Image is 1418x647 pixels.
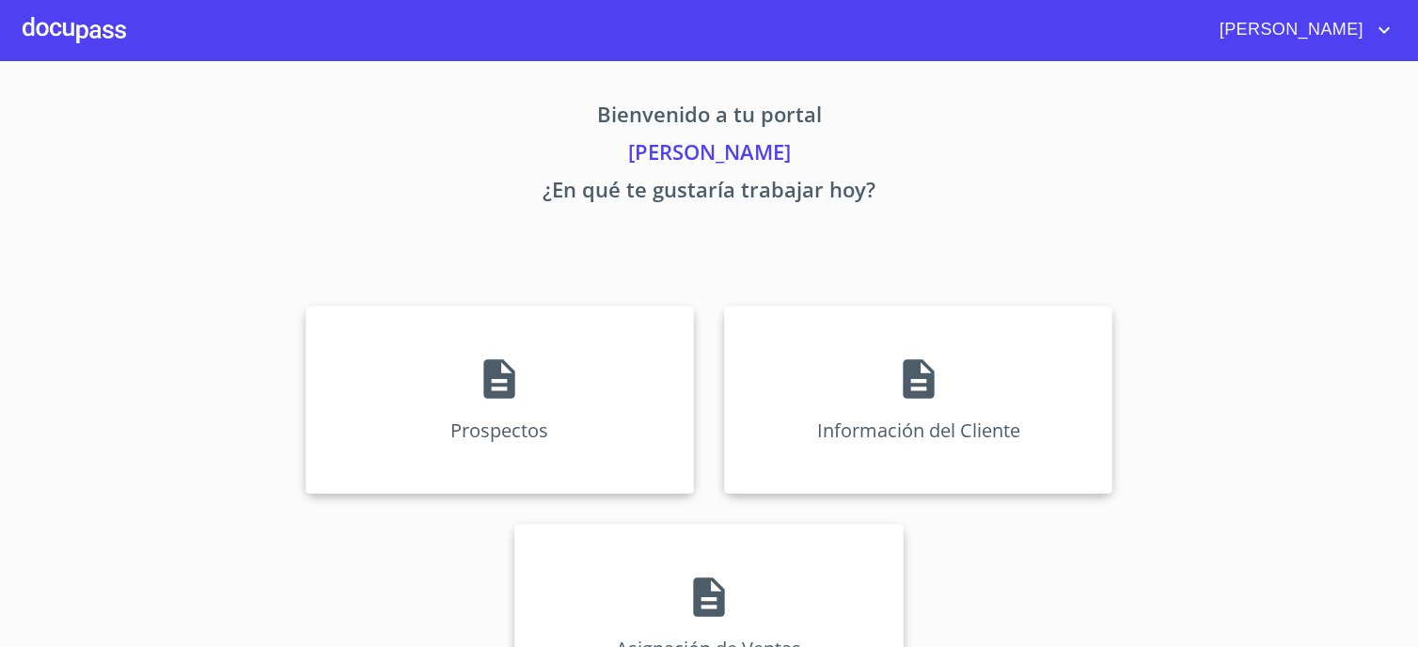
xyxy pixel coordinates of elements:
[130,136,1288,174] p: [PERSON_NAME]
[130,99,1288,136] p: Bienvenido a tu portal
[1205,15,1395,45] button: account of current user
[817,418,1020,443] p: Información del Cliente
[1205,15,1373,45] span: [PERSON_NAME]
[450,418,548,443] p: Prospectos
[130,174,1288,212] p: ¿En qué te gustaría trabajar hoy?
